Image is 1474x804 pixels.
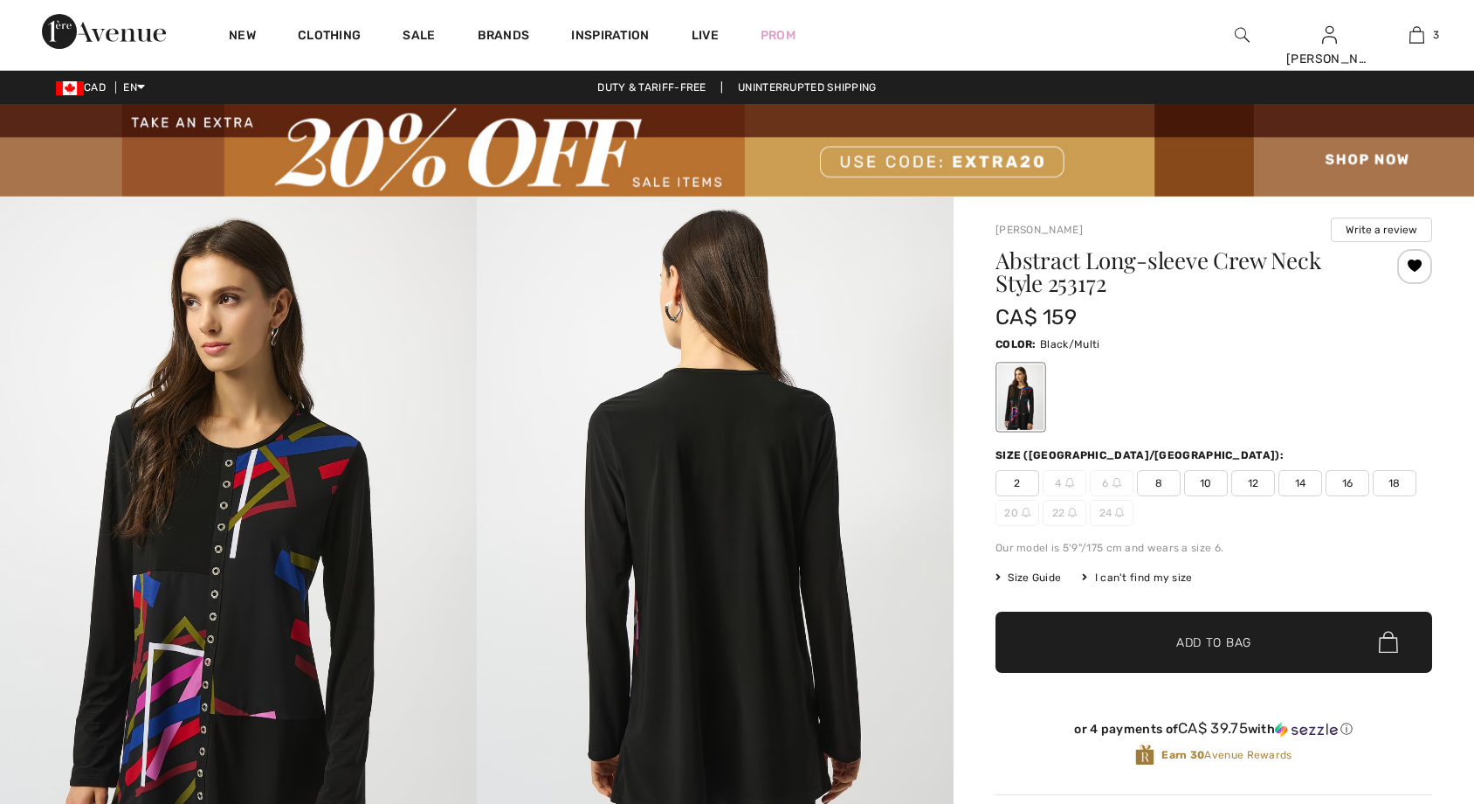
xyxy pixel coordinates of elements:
[1379,631,1398,654] img: Bag.svg
[1040,338,1099,350] span: Black/Multi
[1231,470,1275,496] span: 12
[478,28,530,46] a: Brands
[1184,470,1228,496] span: 10
[995,540,1432,556] div: Our model is 5'9"/175 cm and wears a size 6.
[1135,744,1154,767] img: Avenue Rewards
[995,224,1083,236] a: [PERSON_NAME]
[761,26,796,45] a: Prom
[1112,478,1121,487] img: ring-m.svg
[1409,24,1424,45] img: My Bag
[1090,470,1133,496] span: 6
[1433,27,1439,43] span: 3
[995,470,1039,496] span: 2
[1326,470,1369,496] span: 16
[1275,722,1338,738] img: Sezzle
[1278,470,1322,496] span: 14
[998,364,1044,430] div: Black/Multi
[995,338,1037,350] span: Color:
[1178,719,1248,737] span: CA$ 39.75
[995,249,1360,295] h1: Abstract Long-sleeve Crew Neck Style 253172
[995,305,1077,329] span: CA$ 159
[1374,24,1459,45] a: 3
[1115,508,1124,516] img: ring-m.svg
[1322,24,1337,45] img: My Info
[995,720,1432,738] div: or 4 payments of with
[995,500,1039,526] span: 20
[1022,508,1030,516] img: ring-m.svg
[1043,470,1086,496] span: 4
[571,28,649,46] span: Inspiration
[229,28,256,46] a: New
[1331,218,1432,242] button: Write a review
[692,26,719,45] a: Live
[1161,747,1291,763] span: Avenue Rewards
[1090,500,1133,526] span: 24
[403,28,435,46] a: Sale
[56,81,84,95] img: Canadian Dollar
[1286,50,1372,68] div: [PERSON_NAME]
[56,81,113,94] span: CAD
[995,720,1432,744] div: or 4 payments ofCA$ 39.75withSezzle Click to learn more about Sezzle
[1082,570,1192,586] div: I can't find my size
[123,81,145,94] span: EN
[1363,673,1457,717] iframe: Opens a widget where you can chat to one of our agents
[1068,508,1077,516] img: ring-m.svg
[42,14,166,49] img: 1ère Avenue
[995,612,1432,673] button: Add to Bag
[1137,470,1181,496] span: 8
[1065,478,1074,487] img: ring-m.svg
[1373,470,1416,496] span: 18
[1176,633,1251,651] span: Add to Bag
[1322,26,1337,43] a: Sign In
[995,447,1287,463] div: Size ([GEOGRAPHIC_DATA]/[GEOGRAPHIC_DATA]):
[1235,24,1250,45] img: search the website
[1043,500,1086,526] span: 22
[1161,749,1204,761] strong: Earn 30
[995,570,1061,586] span: Size Guide
[298,28,361,46] a: Clothing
